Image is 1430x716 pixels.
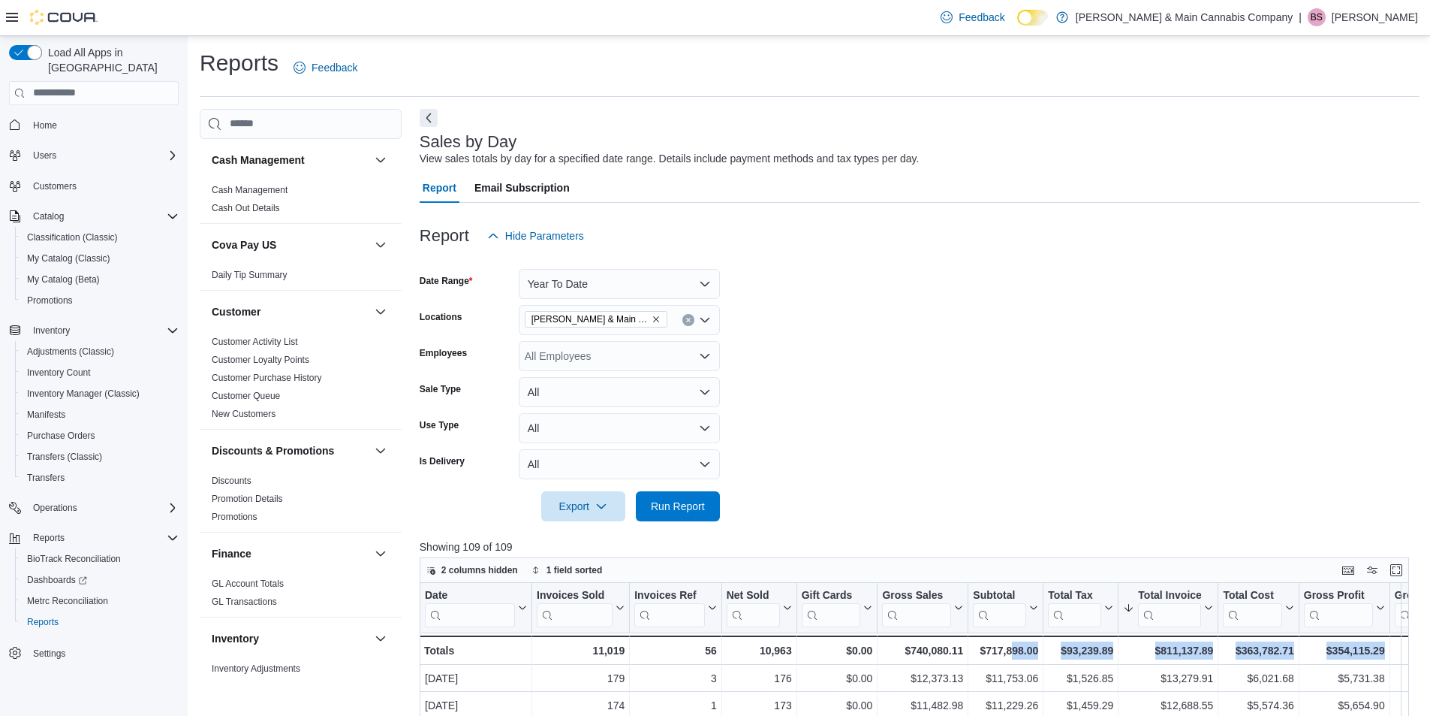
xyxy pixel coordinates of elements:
button: Clear input [682,314,694,326]
a: Promotions [21,292,79,310]
input: Dark Mode [1017,10,1049,26]
h3: Report [420,227,469,245]
span: Customer Loyalty Points [212,354,309,366]
div: $740,080.11 [882,642,963,660]
button: My Catalog (Classic) [15,248,185,269]
div: 3 [634,669,716,687]
span: Run Report [651,499,705,514]
a: Promotions [212,512,257,522]
button: Cova Pay US [212,237,369,252]
div: View sales totals by day for a specified date range. Details include payment methods and tax type... [420,151,920,167]
span: 1 field sorted [546,564,603,576]
button: Subtotal [973,588,1038,627]
span: Customers [27,177,179,195]
div: Invoices Ref [634,588,704,627]
div: $0.00 [801,642,872,660]
div: $5,574.36 [1223,696,1293,714]
span: Settings [33,648,65,660]
span: Dashboards [27,574,87,586]
button: Gross Profit [1304,588,1385,627]
h3: Cova Pay US [212,237,276,252]
h3: Inventory [212,631,259,646]
button: Inventory Count [15,362,185,383]
label: Employees [420,347,467,359]
span: GL Transactions [212,596,277,608]
label: Date Range [420,275,473,287]
div: $0.00 [802,696,873,714]
button: Users [27,147,62,165]
div: $1,459.29 [1048,696,1113,714]
button: Discounts & Promotions [372,442,390,460]
button: Cash Management [212,153,369,168]
button: Reports [3,527,185,548]
button: All [519,377,720,407]
p: | [1299,8,1302,26]
div: Cash Management [200,181,402,223]
div: [DATE] [425,669,527,687]
button: BioTrack Reconciliation [15,548,185,569]
button: Home [3,114,185,136]
div: [DATE] [425,696,527,714]
div: $5,654.90 [1304,696,1385,714]
div: $12,688.55 [1123,696,1213,714]
div: Date [425,588,515,627]
h3: Finance [212,546,251,561]
button: Year To Date [519,269,720,299]
div: Total Cost [1223,588,1281,603]
div: Net Sold [726,588,779,627]
button: Net Sold [726,588,791,627]
button: Adjustments (Classic) [15,341,185,362]
span: Metrc Reconciliation [21,592,179,610]
div: $13,279.91 [1123,669,1213,687]
button: Open list of options [699,314,711,326]
span: Metrc Reconciliation [27,595,108,607]
div: Invoices Sold [537,588,613,603]
button: Discounts & Promotions [212,443,369,458]
a: Reports [21,613,65,631]
span: Customer Activity List [212,336,298,348]
div: Totals [424,642,527,660]
span: Customer Purchase History [212,372,322,384]
span: My Catalog (Beta) [27,273,100,285]
div: Gross Profit [1304,588,1373,603]
span: My Catalog (Classic) [21,249,179,267]
span: Inventory Adjustments [212,663,300,675]
div: Total Cost [1223,588,1281,627]
span: Cash Management [212,184,288,196]
a: Feedback [288,53,363,83]
a: Manifests [21,406,71,424]
span: Manifests [21,406,179,424]
button: Transfers [15,467,185,488]
button: Manifests [15,404,185,425]
div: Total Tax [1048,588,1101,603]
p: [PERSON_NAME] & Main Cannabis Company [1076,8,1293,26]
a: Transfers [21,469,71,487]
button: Inventory [372,630,390,648]
span: My Catalog (Classic) [27,252,110,264]
a: My Catalog (Beta) [21,270,106,289]
button: All [519,449,720,479]
button: Operations [3,497,185,518]
button: Inventory [3,320,185,341]
div: Gift Cards [801,588,860,603]
a: My Catalog (Classic) [21,249,116,267]
a: Inventory Adjustments [212,663,300,674]
span: Export [550,491,616,521]
p: Showing 109 of 109 [420,539,1419,554]
span: BioTrack Reconciliation [27,553,121,565]
span: Operations [33,502,77,514]
span: My Catalog (Beta) [21,270,179,289]
a: Promotion Details [212,494,283,504]
button: Invoices Ref [634,588,716,627]
button: Hide Parameters [481,221,590,251]
a: Customer Loyalty Points [212,355,309,365]
span: Reports [21,613,179,631]
button: Transfers (Classic) [15,446,185,467]
span: Users [33,150,56,162]
button: Total Cost [1223,588,1293,627]
label: Is Delivery [420,455,465,467]
span: Feedback [959,10,1004,25]
button: Total Invoiced [1123,588,1213,627]
span: Purchase Orders [27,430,95,442]
a: Inventory Count [21,364,97,382]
